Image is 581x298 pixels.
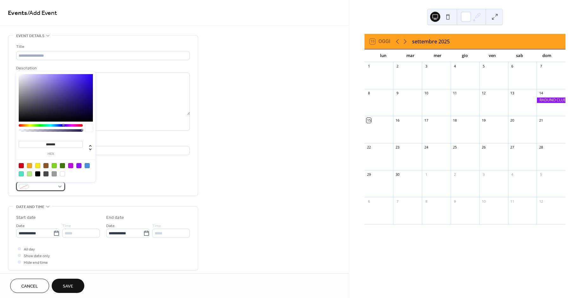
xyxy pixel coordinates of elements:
[510,118,515,123] div: 20
[510,172,515,177] div: 4
[62,223,71,229] span: Time
[533,49,560,62] div: dom
[453,199,457,204] div: 9
[395,199,400,204] div: 7
[60,163,65,168] div: #417505
[16,223,25,229] span: Date
[8,7,27,19] a: Events
[510,64,515,69] div: 6
[481,64,486,69] div: 5
[510,199,515,204] div: 11
[453,64,457,69] div: 4
[27,171,32,176] div: #B8E986
[366,64,371,69] div: 1
[453,118,457,123] div: 18
[510,145,515,150] div: 27
[16,138,189,145] div: Location
[395,64,400,69] div: 2
[35,171,40,176] div: #000000
[24,253,50,259] span: Show date only
[60,171,65,176] div: #FFFFFF
[424,91,429,96] div: 10
[424,145,429,150] div: 24
[539,199,543,204] div: 12
[366,199,371,204] div: 6
[16,33,44,39] span: Event details
[424,64,429,69] div: 3
[52,163,57,168] div: #7ED321
[24,259,48,266] span: Hide end time
[539,91,543,96] div: 14
[424,199,429,204] div: 8
[424,118,429,123] div: 17
[453,145,457,150] div: 25
[366,172,371,177] div: 29
[76,163,81,168] div: #9013FE
[35,163,40,168] div: #F8E71C
[24,246,35,253] span: All day
[27,7,57,19] span: / Add Event
[481,91,486,96] div: 12
[16,65,189,72] div: Description
[539,64,543,69] div: 7
[395,172,400,177] div: 30
[539,145,543,150] div: 28
[19,171,24,176] div: #50E3C2
[453,91,457,96] div: 11
[537,98,565,103] div: RADUNO CLUB BERGAMO
[510,91,515,96] div: 13
[19,163,24,168] div: #D0021B
[395,118,400,123] div: 16
[10,279,49,293] button: Cancel
[52,171,57,176] div: #9B9B9B
[539,118,543,123] div: 21
[481,172,486,177] div: 3
[16,43,189,50] div: Title
[16,214,36,221] div: Start date
[366,145,371,150] div: 22
[19,152,83,156] label: hex
[106,223,115,229] span: Date
[43,171,48,176] div: #4A4A4A
[366,118,371,123] div: 15
[479,49,506,62] div: ven
[21,283,38,290] span: Cancel
[63,283,73,290] span: Save
[68,163,73,168] div: #BD10E0
[370,49,397,62] div: lun
[27,163,32,168] div: #F5A623
[395,145,400,150] div: 23
[453,172,457,177] div: 2
[106,214,124,221] div: End date
[397,49,424,62] div: mar
[16,204,44,210] span: Date and time
[481,145,486,150] div: 26
[451,49,479,62] div: gio
[539,172,543,177] div: 5
[85,163,90,168] div: #4A90E2
[366,91,371,96] div: 8
[43,163,48,168] div: #8B572A
[152,223,161,229] span: Time
[424,172,429,177] div: 1
[481,118,486,123] div: 19
[424,49,451,62] div: mer
[395,91,400,96] div: 9
[506,49,533,62] div: sab
[481,199,486,204] div: 10
[52,279,84,293] button: Save
[412,38,450,45] div: settembre 2025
